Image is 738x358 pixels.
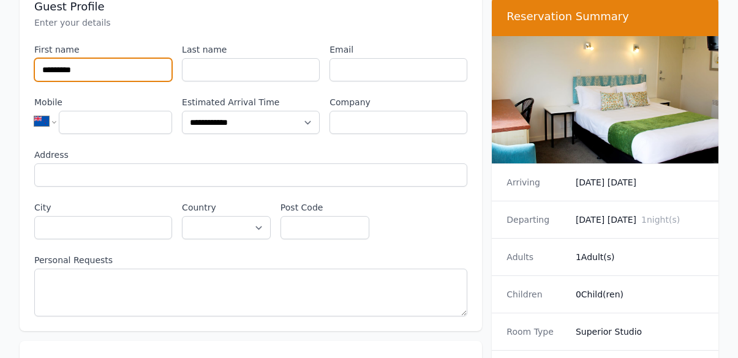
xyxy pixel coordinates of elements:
label: Email [329,43,467,56]
dt: Arriving [506,176,566,188]
dd: 0 Child(ren) [576,288,704,300]
label: Last name [182,43,320,56]
label: Personal Requests [34,254,467,266]
dt: Children [506,288,566,300]
label: Estimated Arrival Time [182,96,320,108]
label: City [34,201,172,214]
dd: Superior Studio [576,326,704,338]
label: Address [34,149,467,161]
dd: [DATE] [DATE] [576,214,704,226]
label: Mobile [34,96,172,108]
span: 1 night(s) [641,215,680,225]
label: First name [34,43,172,56]
img: Superior Studio [492,36,718,163]
label: Country [182,201,271,214]
dt: Departing [506,214,566,226]
p: Enter your details [34,17,467,29]
label: Post Code [281,201,369,214]
label: Company [329,96,467,108]
dt: Adults [506,251,566,263]
dt: Room Type [506,326,566,338]
h3: Reservation Summary [506,9,704,24]
dd: 1 Adult(s) [576,251,704,263]
dd: [DATE] [DATE] [576,176,704,188]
